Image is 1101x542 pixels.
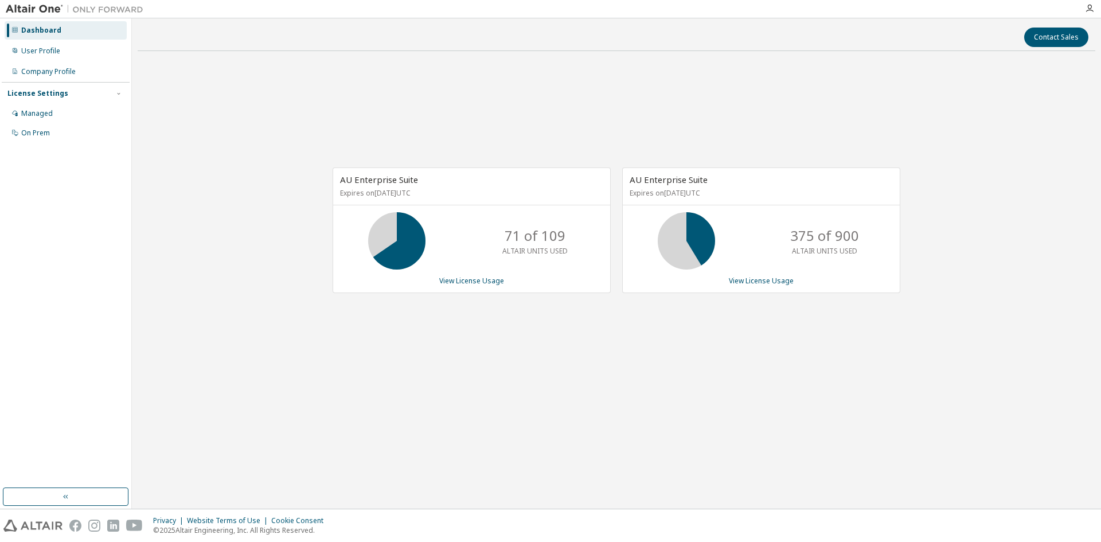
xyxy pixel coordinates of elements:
[439,276,504,286] a: View License Usage
[88,520,100,532] img: instagram.svg
[271,516,330,525] div: Cookie Consent
[21,109,53,118] div: Managed
[340,174,418,185] span: AU Enterprise Suite
[21,128,50,138] div: On Prem
[153,525,330,535] p: © 2025 Altair Engineering, Inc. All Rights Reserved.
[7,89,68,98] div: License Settings
[21,46,60,56] div: User Profile
[790,226,859,245] p: 375 of 900
[340,188,600,198] p: Expires on [DATE] UTC
[502,246,568,256] p: ALTAIR UNITS USED
[21,67,76,76] div: Company Profile
[153,516,187,525] div: Privacy
[21,26,61,35] div: Dashboard
[729,276,794,286] a: View License Usage
[505,226,565,245] p: 71 of 109
[1024,28,1088,47] button: Contact Sales
[107,520,119,532] img: linkedin.svg
[630,174,708,185] span: AU Enterprise Suite
[6,3,149,15] img: Altair One
[792,246,857,256] p: ALTAIR UNITS USED
[126,520,143,532] img: youtube.svg
[69,520,81,532] img: facebook.svg
[3,520,63,532] img: altair_logo.svg
[630,188,890,198] p: Expires on [DATE] UTC
[187,516,271,525] div: Website Terms of Use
